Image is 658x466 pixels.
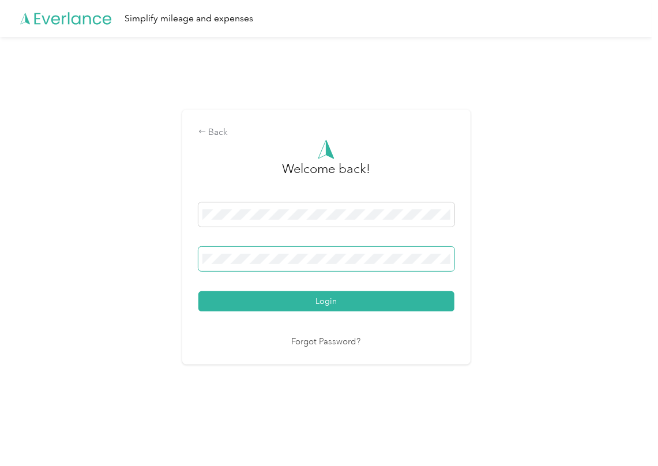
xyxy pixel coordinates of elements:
[292,336,361,349] a: Forgot Password?
[198,126,454,140] div: Back
[125,12,253,26] div: Simplify mileage and expenses
[282,159,370,190] h3: greeting
[593,401,658,466] iframe: Everlance-gr Chat Button Frame
[198,291,454,311] button: Login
